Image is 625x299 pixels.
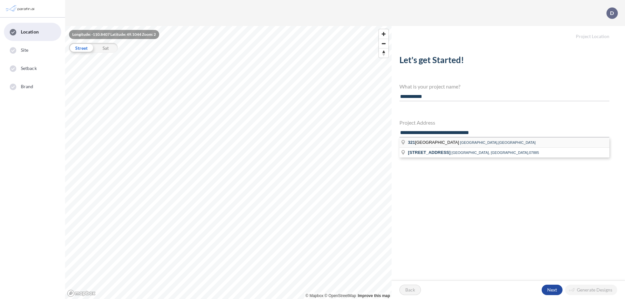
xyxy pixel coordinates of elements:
h2: Let's get Started! [399,55,609,68]
div: Street [69,43,93,53]
div: Longitude: -110.8407 Latitude: 49.1044 Zoom: 2 [69,30,159,39]
img: Parafin [5,3,36,15]
a: Mapbox homepage [67,290,96,297]
button: Zoom in [379,29,388,39]
span: Location [21,29,39,35]
p: Next [547,287,557,293]
a: Improve this map [358,293,390,298]
button: Reset bearing to north [379,48,388,58]
span: [GEOGRAPHIC_DATA], [GEOGRAPHIC_DATA],07885 [451,151,539,155]
p: D [610,10,614,16]
h5: Project Location [392,26,625,39]
div: Sat [93,43,118,53]
canvas: Map [65,26,392,299]
span: [STREET_ADDRESS] [408,150,451,155]
span: [GEOGRAPHIC_DATA],[GEOGRAPHIC_DATA] [460,141,535,144]
a: OpenStreetMap [325,293,356,298]
span: Setback [21,65,37,72]
a: Mapbox [306,293,324,298]
button: Zoom out [379,39,388,48]
span: [GEOGRAPHIC_DATA] [408,140,460,145]
span: Site [21,47,28,53]
span: 321 [408,140,415,145]
h4: What is your project name? [399,83,609,89]
span: Brand [21,83,34,90]
h4: Project Address [399,119,609,126]
button: Next [542,285,562,295]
